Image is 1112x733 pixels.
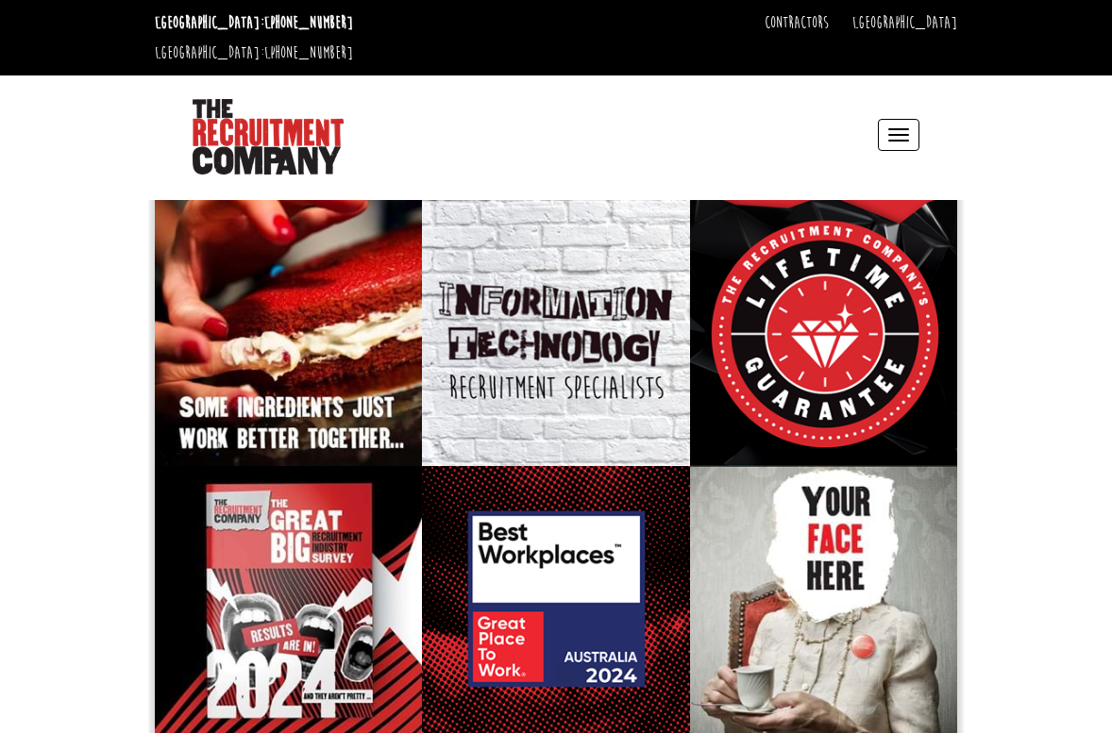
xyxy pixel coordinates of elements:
a: Contractors [765,12,829,33]
img: The Recruitment Company [193,99,344,175]
a: [PHONE_NUMBER] [264,12,353,33]
li: [GEOGRAPHIC_DATA]: [150,38,358,68]
li: [GEOGRAPHIC_DATA]: [150,8,358,38]
a: [GEOGRAPHIC_DATA] [852,12,957,33]
a: [PHONE_NUMBER] [264,42,353,63]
